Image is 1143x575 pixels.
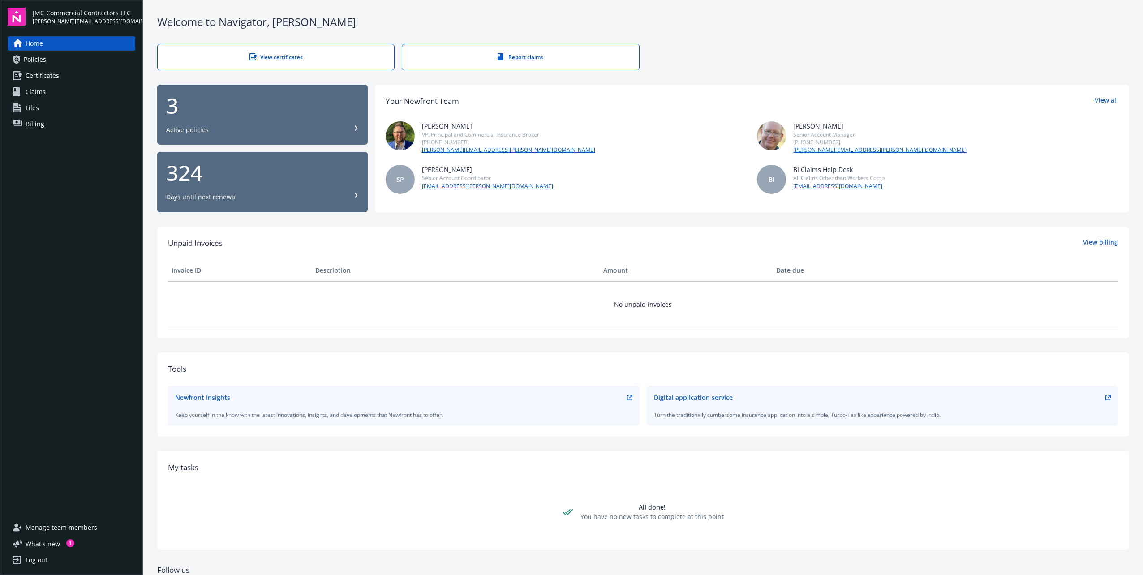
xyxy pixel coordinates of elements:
[769,175,774,184] span: BI
[8,101,135,115] a: Files
[26,539,60,549] span: What ' s new
[312,260,600,281] th: Description
[654,393,733,402] div: Digital application service
[166,162,359,184] div: 324
[8,8,26,26] img: navigator-logo.svg
[8,117,135,131] a: Billing
[168,260,312,281] th: Invoice ID
[600,260,773,281] th: Amount
[422,121,595,131] div: [PERSON_NAME]
[33,8,135,26] button: JMC Commercial Contractors LLC[PERSON_NAME][EMAIL_ADDRESS][DOMAIN_NAME]
[176,53,376,61] div: View certificates
[422,138,595,146] div: [PHONE_NUMBER]
[168,281,1118,327] td: No unpaid invoices
[8,69,135,83] a: Certificates
[402,44,639,70] a: Report claims
[8,539,74,549] button: What's new1
[793,121,967,131] div: [PERSON_NAME]
[793,131,967,138] div: Senior Account Manager
[422,165,553,174] div: [PERSON_NAME]
[773,260,916,281] th: Date due
[168,237,223,249] span: Unpaid Invoices
[157,85,368,145] button: 3Active policies
[26,117,44,131] span: Billing
[26,553,47,567] div: Log out
[757,121,786,150] img: photo
[168,462,1118,473] div: My tasks
[26,85,46,99] span: Claims
[422,174,553,182] div: Senior Account Coordinator
[166,125,209,134] div: Active policies
[157,14,1129,30] div: Welcome to Navigator , [PERSON_NAME]
[793,174,885,182] div: All Claims Other than Workers Comp
[793,182,885,190] a: [EMAIL_ADDRESS][DOMAIN_NAME]
[166,95,359,116] div: 3
[396,175,404,184] span: SP
[386,121,415,150] img: photo
[793,138,967,146] div: [PHONE_NUMBER]
[168,363,1118,375] div: Tools
[26,69,59,83] span: Certificates
[422,131,595,138] div: VP, Principal and Commercial Insurance Broker
[66,539,74,547] div: 1
[1095,95,1118,107] a: View all
[26,520,97,535] span: Manage team members
[8,36,135,51] a: Home
[580,512,724,521] div: You have no new tasks to complete at this point
[33,17,135,26] span: [PERSON_NAME][EMAIL_ADDRESS][DOMAIN_NAME]
[8,85,135,99] a: Claims
[24,52,46,67] span: Policies
[422,182,553,190] a: [EMAIL_ADDRESS][PERSON_NAME][DOMAIN_NAME]
[420,53,621,61] div: Report claims
[1083,237,1118,249] a: View billing
[422,146,595,154] a: [PERSON_NAME][EMAIL_ADDRESS][PERSON_NAME][DOMAIN_NAME]
[580,502,724,512] div: All done!
[26,36,43,51] span: Home
[793,146,967,154] a: [PERSON_NAME][EMAIL_ADDRESS][PERSON_NAME][DOMAIN_NAME]
[793,165,885,174] div: BI Claims Help Desk
[654,411,1111,419] div: Turn the traditionally cumbersome insurance application into a simple, Turbo-Tax like experience ...
[8,52,135,67] a: Policies
[33,8,135,17] span: JMC Commercial Contractors LLC
[157,152,368,212] button: 324Days until next renewal
[157,44,395,70] a: View certificates
[8,520,135,535] a: Manage team members
[26,101,39,115] span: Files
[175,411,632,419] div: Keep yourself in the know with the latest innovations, insights, and developments that Newfront h...
[166,193,237,202] div: Days until next renewal
[386,95,459,107] div: Your Newfront Team
[175,393,230,402] div: Newfront Insights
